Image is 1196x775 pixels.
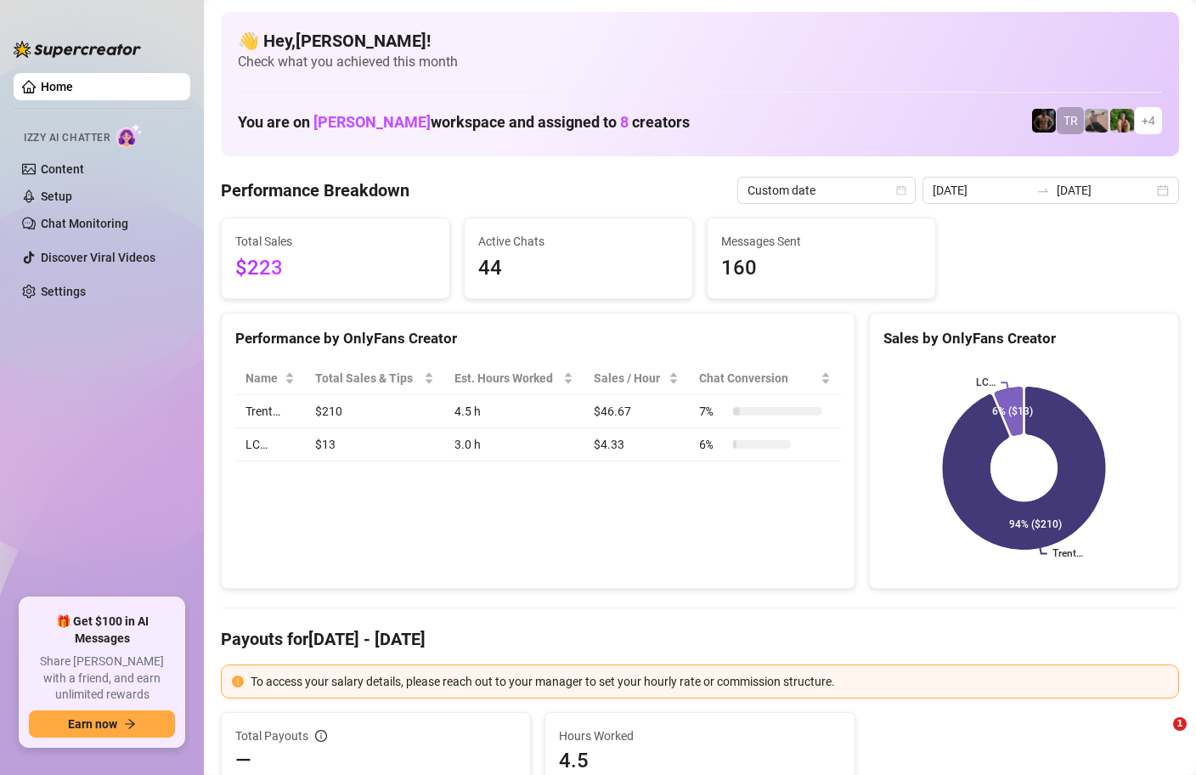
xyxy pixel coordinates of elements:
[721,252,922,285] span: 160
[29,653,175,704] span: Share [PERSON_NAME] with a friend, and earn unlimited rewards
[584,362,689,395] th: Sales / Hour
[235,252,436,285] span: $223
[1032,109,1056,133] img: Trent
[238,29,1162,53] h4: 👋 Hey, [PERSON_NAME] !
[232,676,244,687] span: exclamation-circle
[1052,548,1083,560] text: Trent…
[594,369,665,387] span: Sales / Hour
[699,402,726,421] span: 7 %
[1110,109,1134,133] img: Nathaniel
[41,80,73,93] a: Home
[620,113,629,131] span: 8
[124,718,136,730] span: arrow-right
[238,113,690,132] h1: You are on workspace and assigned to creators
[24,130,110,146] span: Izzy AI Chatter
[559,727,840,745] span: Hours Worked
[1057,181,1154,200] input: End date
[896,185,906,195] span: calendar
[305,362,443,395] th: Total Sales & Tips
[235,327,841,350] div: Performance by OnlyFans Creator
[235,395,305,428] td: Trent…
[933,181,1030,200] input: Start date
[116,123,143,148] img: AI Chatter
[976,377,996,389] text: LC…
[29,710,175,738] button: Earn nowarrow-right
[883,327,1165,350] div: Sales by OnlyFans Creator
[235,362,305,395] th: Name
[14,41,141,58] img: logo-BBDzfeDw.svg
[41,162,84,176] a: Content
[1063,111,1078,130] span: TR
[1173,717,1187,731] span: 1
[235,727,308,745] span: Total Payouts
[454,369,560,387] div: Est. Hours Worked
[41,251,155,264] a: Discover Viral Videos
[315,730,327,742] span: info-circle
[1138,717,1179,758] iframe: Intercom live chat
[251,672,1168,691] div: To access your salary details, please reach out to your manager to set your hourly rate or commis...
[559,747,840,774] span: 4.5
[29,614,175,647] span: 🎁 Get $100 in AI Messages
[478,252,679,285] span: 44
[1085,109,1109,133] img: LC
[1036,184,1050,197] span: to
[235,747,251,774] span: —
[245,369,281,387] span: Name
[41,190,72,203] a: Setup
[747,178,905,203] span: Custom date
[315,369,420,387] span: Total Sales & Tips
[235,428,305,461] td: LC…
[238,53,1162,71] span: Check what you achieved this month
[1142,111,1155,130] span: + 4
[1036,184,1050,197] span: swap-right
[221,627,1179,651] h4: Payouts for [DATE] - [DATE]
[584,428,689,461] td: $4.33
[221,178,409,202] h4: Performance Breakdown
[313,113,431,131] span: [PERSON_NAME]
[584,395,689,428] td: $46.67
[41,285,86,298] a: Settings
[699,369,816,387] span: Chat Conversion
[305,428,443,461] td: $13
[689,362,840,395] th: Chat Conversion
[444,395,584,428] td: 4.5 h
[444,428,584,461] td: 3.0 h
[478,232,679,251] span: Active Chats
[41,217,128,230] a: Chat Monitoring
[68,717,117,731] span: Earn now
[305,395,443,428] td: $210
[699,435,726,454] span: 6 %
[721,232,922,251] span: Messages Sent
[235,232,436,251] span: Total Sales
